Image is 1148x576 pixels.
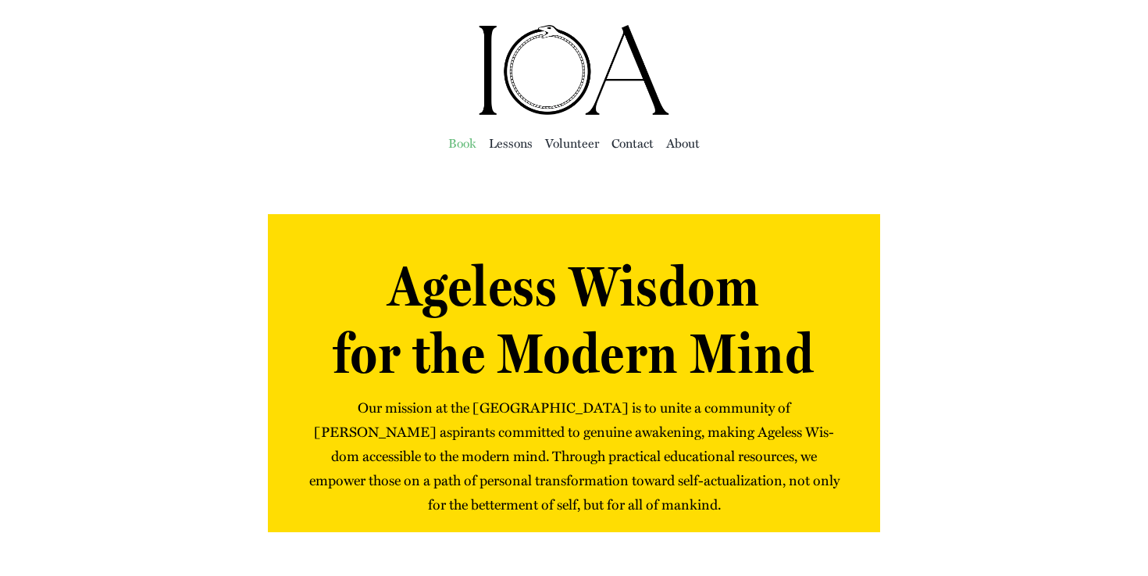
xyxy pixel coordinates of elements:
[666,132,700,154] a: About
[307,395,841,517] p: Our mis­sion at the [GEOGRAPHIC_DATA] is to unite a com­mu­ni­ty of [PERSON_NAME] aspi­rants com­...
[489,132,533,154] a: Lessons
[105,117,1043,167] nav: Main
[448,132,476,154] a: Book
[545,132,599,154] a: Vol­un­teer
[307,252,841,388] h1: Ageless Wisdom for the Modern Mind
[476,23,672,117] img: Institute of Awakening
[476,20,672,41] a: ioa-logo
[611,132,654,154] a: Con­tact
